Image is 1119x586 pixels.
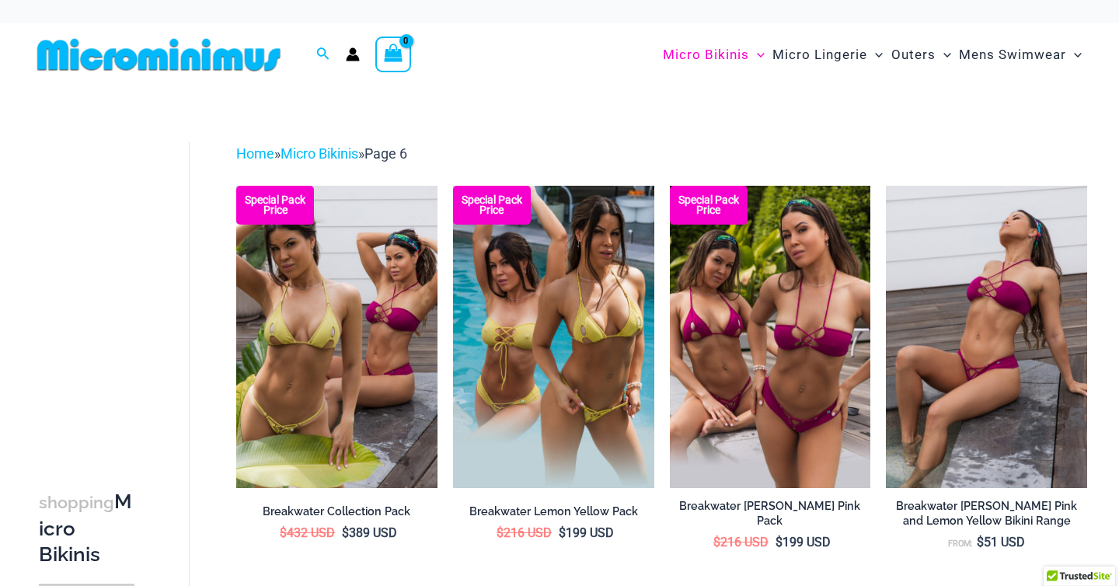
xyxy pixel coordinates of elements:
[236,186,437,487] a: Breakwater Berry Pink and Lemon Yellow Bikini Pack Breakwater Berry Pink and Lemon Yellow Bikini ...
[659,31,769,78] a: Micro BikinisMenu ToggleMenu Toggle
[959,35,1066,75] span: Mens Swimwear
[453,504,654,519] h2: Breakwater Lemon Yellow Pack
[772,35,867,75] span: Micro Lingerie
[948,539,973,549] span: From:
[887,31,955,78] a: OutersMenu ToggleMenu Toggle
[236,145,407,162] span: » »
[769,31,887,78] a: Micro LingerieMenu ToggleMenu Toggle
[364,145,407,162] span: Page 6
[670,186,871,487] img: Breakwater Berry Pink Bikini Pack
[281,145,358,162] a: Micro Bikinis
[497,525,552,540] bdi: 216 USD
[453,195,531,215] b: Special Pack Price
[31,37,287,72] img: MM SHOP LOGO FLAT
[280,525,335,540] bdi: 432 USD
[342,525,397,540] bdi: 389 USD
[453,186,654,487] a: Breakwater Lemon Yellow Bikini Pack Breakwater Lemon Yellow Bikini Pack 2Breakwater Lemon Yellow ...
[236,145,274,162] a: Home
[977,535,984,549] span: $
[375,37,411,72] a: View Shopping Cart, empty
[236,504,437,525] a: Breakwater Collection Pack
[657,29,1088,81] nav: Site Navigation
[453,186,654,487] img: Breakwater Lemon Yellow Bikini Pack
[559,525,566,540] span: $
[316,45,330,65] a: Search icon link
[663,35,749,75] span: Micro Bikinis
[749,35,765,75] span: Menu Toggle
[886,186,1087,487] img: Breakwater Berry Pink 341 halter 4956 Short 10
[955,31,1086,78] a: Mens SwimwearMenu ToggleMenu Toggle
[236,504,437,519] h2: Breakwater Collection Pack
[39,489,134,568] h3: Micro Bikinis
[236,186,437,487] img: Breakwater Berry Pink and Lemon Yellow Bikini Pack
[776,535,783,549] span: $
[670,499,871,534] a: Breakwater [PERSON_NAME] Pink Pack
[280,525,287,540] span: $
[1066,35,1082,75] span: Menu Toggle
[497,525,504,540] span: $
[39,493,114,512] span: shopping
[886,186,1087,487] a: Breakwater Berry Pink 341 halter 4956 Short 10Breakwater Lemon Yellow 341 halter 4956 Short 03Bre...
[886,499,1087,528] h2: Breakwater [PERSON_NAME] Pink and Lemon Yellow Bikini Range
[39,130,179,441] iframe: TrustedSite Certified
[670,186,871,487] a: Breakwater Berry Pink Bikini Pack Breakwater Berry Pink Bikini Pack 2Breakwater Berry Pink Bikini...
[559,525,614,540] bdi: 199 USD
[342,525,349,540] span: $
[713,535,769,549] bdi: 216 USD
[236,195,314,215] b: Special Pack Price
[670,195,748,215] b: Special Pack Price
[670,499,871,528] h2: Breakwater [PERSON_NAME] Pink Pack
[891,35,936,75] span: Outers
[346,47,360,61] a: Account icon link
[713,535,720,549] span: $
[776,535,831,549] bdi: 199 USD
[453,504,654,525] a: Breakwater Lemon Yellow Pack
[886,499,1087,534] a: Breakwater [PERSON_NAME] Pink and Lemon Yellow Bikini Range
[867,35,883,75] span: Menu Toggle
[977,535,1025,549] bdi: 51 USD
[936,35,951,75] span: Menu Toggle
